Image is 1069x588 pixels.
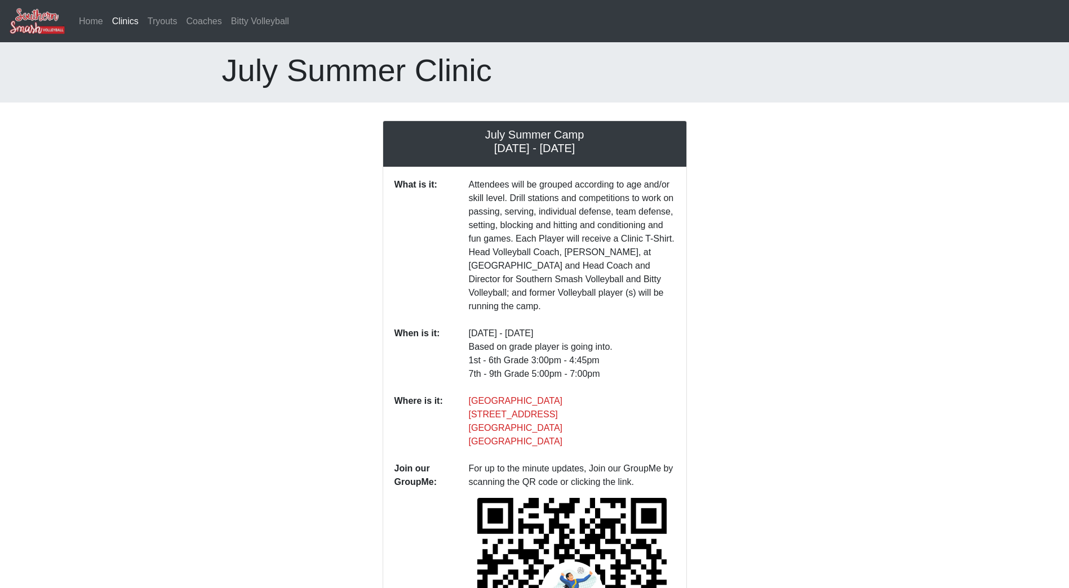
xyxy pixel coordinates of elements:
[469,396,563,446] a: [GEOGRAPHIC_DATA][STREET_ADDRESS][GEOGRAPHIC_DATA][GEOGRAPHIC_DATA]
[108,10,143,33] a: Clinics
[469,178,675,313] p: Attendees will be grouped according to age and/or skill level. Drill stations and competitions to...
[74,10,108,33] a: Home
[469,462,675,489] p: For up to the minute updates, Join our GroupMe by scanning the QR code or clicking the link.
[386,327,460,394] dt: When is it:
[9,7,65,35] img: Southern Smash Volleyball
[394,128,675,155] h5: July Summer Camp [DATE] - [DATE]
[222,51,848,89] h1: July Summer Clinic
[227,10,294,33] a: Bitty Volleyball
[386,178,460,327] dt: What is it:
[386,394,460,462] dt: Where is it:
[182,10,227,33] a: Coaches
[143,10,182,33] a: Tryouts
[469,327,675,381] p: [DATE] - [DATE] Based on grade player is going into. 1st - 6th Grade 3:00pm - 4:45pm 7th - 9th Gr...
